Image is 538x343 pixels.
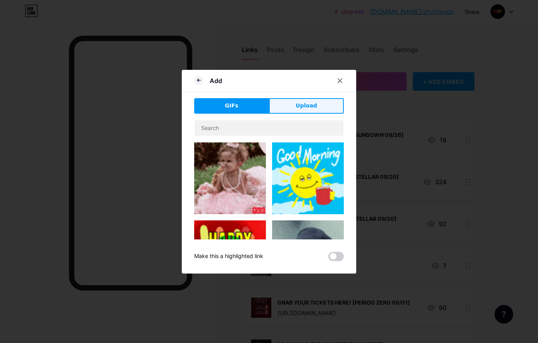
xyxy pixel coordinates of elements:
img: Gihpy [194,142,266,214]
button: GIFs [194,98,269,114]
img: Gihpy [272,142,344,214]
img: Gihpy [194,220,266,292]
span: Upload [296,102,317,110]
span: GIFs [225,102,238,110]
div: Make this a highlighted link [194,252,263,261]
div: Add [210,76,222,85]
button: Upload [269,98,344,114]
input: Search [195,120,343,136]
img: Gihpy [272,220,344,310]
